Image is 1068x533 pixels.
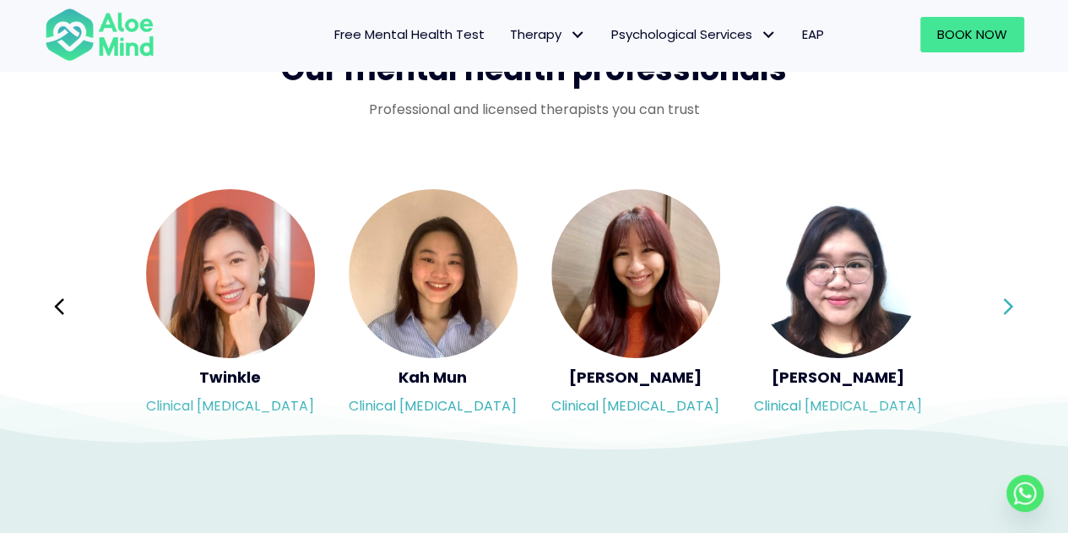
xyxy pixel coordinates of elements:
div: Slide 11 of 3 [551,188,720,426]
h5: [PERSON_NAME] [551,367,720,388]
a: EAP [789,17,837,52]
span: Therapy [510,25,586,43]
span: EAP [802,25,824,43]
a: <h5>Kah Mun</h5><p>Clinical psychologist</p> Kah MunClinical [MEDICAL_DATA] [349,189,518,424]
img: <h5>Twinkle</h5><p>Clinical psychologist</p> [146,189,315,358]
h5: [PERSON_NAME] [754,367,923,388]
a: Whatsapp [1006,475,1044,512]
span: Therapy: submenu [566,23,590,47]
h5: Kah Mun [349,367,518,388]
nav: Menu [176,17,837,52]
a: Psychological ServicesPsychological Services: submenu [599,17,789,52]
a: <h5>Twinkle</h5><p>Clinical psychologist</p> TwinkleClinical [MEDICAL_DATA] [146,189,315,424]
img: Aloe mind Logo [45,7,155,63]
span: Book Now [937,25,1007,43]
span: Psychological Services: submenu [756,23,781,47]
div: Slide 9 of 3 [146,188,315,426]
h5: Twinkle [146,367,315,388]
img: <h5>Wei Shan</h5><p>Clinical psychologist</p> [754,189,923,358]
div: Slide 12 of 3 [754,188,923,426]
img: <h5>Kah Mun</h5><p>Clinical psychologist</p> [349,189,518,358]
a: <h5>Jean</h5><p>Clinical psychologist</p> [PERSON_NAME]Clinical [MEDICAL_DATA] [551,189,720,424]
a: TherapyTherapy: submenu [497,17,599,52]
div: Slide 10 of 3 [349,188,518,426]
p: Professional and licensed therapists you can trust [45,100,1024,119]
a: <h5>Wei Shan</h5><p>Clinical psychologist</p> [PERSON_NAME]Clinical [MEDICAL_DATA] [754,189,923,424]
span: Our mental health professionals [281,48,787,91]
span: Psychological Services [611,25,777,43]
a: Book Now [920,17,1024,52]
span: Free Mental Health Test [334,25,485,43]
a: Free Mental Health Test [322,17,497,52]
img: <h5>Jean</h5><p>Clinical psychologist</p> [551,189,720,358]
